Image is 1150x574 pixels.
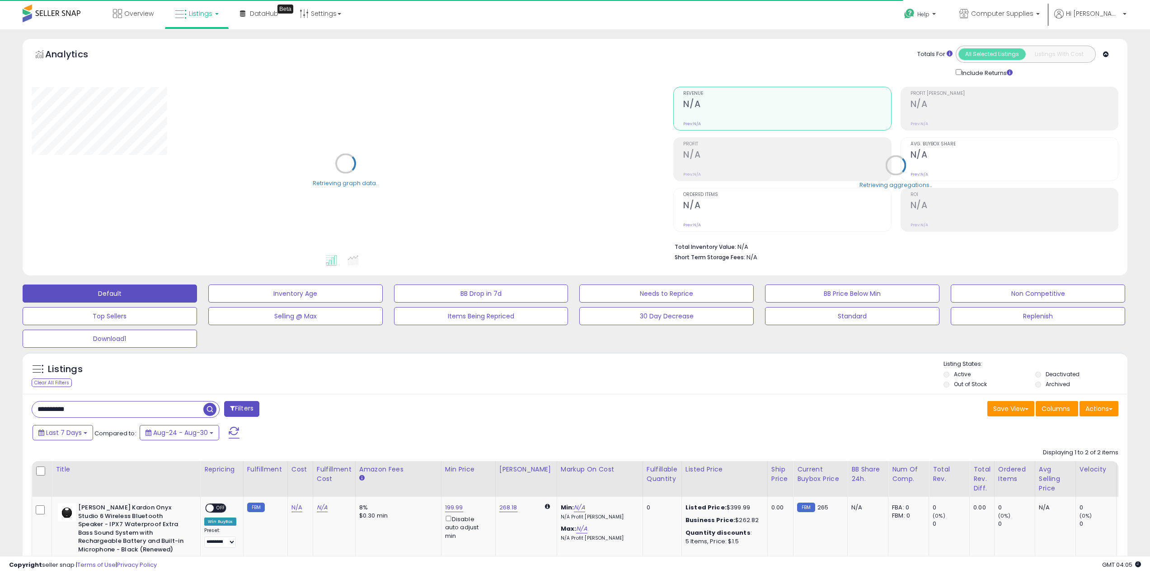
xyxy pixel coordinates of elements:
b: Max: [561,524,577,533]
div: Amazon Fees [359,465,437,474]
a: Hi [PERSON_NAME] [1054,9,1127,29]
div: Clear All Filters [32,378,72,387]
div: Fulfillment Cost [317,465,352,484]
p: N/A Profit [PERSON_NAME] [561,535,636,541]
div: Ordered Items [998,465,1031,484]
button: BB Price Below Min [765,285,939,303]
th: The percentage added to the cost of goods (COGS) that forms the calculator for Min & Max prices. [557,461,643,497]
span: Aug-24 - Aug-30 [153,428,208,437]
div: Repricing [204,465,239,474]
b: Min: [561,503,574,512]
div: $0.30 min [359,512,434,520]
span: Help [917,10,929,18]
button: Default [23,285,197,303]
div: 8% [359,504,434,512]
button: Items Being Repriced [394,307,568,325]
button: Top Sellers [23,307,197,325]
div: $262.82 [685,516,760,524]
span: Hi [PERSON_NAME] [1066,9,1120,18]
a: N/A [317,503,328,512]
div: Ship Price [771,465,789,484]
div: 0 [933,520,969,528]
small: FBM [247,503,265,512]
p: N/A Profit [PERSON_NAME] [561,514,636,520]
span: 265 [817,503,828,512]
div: Displaying 1 to 2 of 2 items [1043,448,1118,457]
small: (0%) [1080,512,1092,519]
div: Min Price [445,465,492,474]
div: seller snap | | [9,561,157,569]
div: Num of Comp. [892,465,925,484]
div: Current Buybox Price [797,465,844,484]
button: Download1 [23,330,197,348]
small: Amazon Fees. [359,474,365,482]
div: Markup on Cost [561,465,639,474]
a: Terms of Use [77,560,116,569]
div: Preset: [204,527,236,548]
button: Columns [1036,401,1078,416]
div: 0 [998,504,1035,512]
label: Deactivated [1046,370,1080,378]
div: $399.99 [685,504,760,512]
div: Retrieving graph data.. [313,179,379,187]
span: Compared to: [94,429,136,438]
div: Totals For [917,50,953,59]
a: Help [897,1,945,29]
span: OFF [214,504,228,512]
span: Computer Supplies [971,9,1033,18]
div: Avg Selling Price [1039,465,1072,493]
span: Listings [189,9,212,18]
div: Fulfillment [247,465,284,474]
div: Include Returns [949,67,1023,78]
b: Business Price: [685,516,735,524]
img: 31OTE8kTDiL._SL40_.jpg [58,504,76,522]
div: 0 [998,520,1035,528]
small: (0%) [998,512,1011,519]
i: Get Help [904,8,915,19]
button: Replenish [951,307,1125,325]
button: Needs to Reprice [579,285,754,303]
a: N/A [291,503,302,512]
strong: Copyright [9,560,42,569]
div: Tooltip anchor [277,5,293,14]
div: [PERSON_NAME] [499,465,553,474]
button: Last 7 Days [33,425,93,440]
a: Privacy Policy [117,560,157,569]
b: Quantity discounts [685,528,751,537]
div: 0 [647,504,675,512]
a: N/A [574,503,585,512]
label: Out of Stock [954,380,987,388]
div: 0 [1080,504,1116,512]
b: [PERSON_NAME] Kardon Onyx Studio 6 Wireless Bluetooth Speaker - IPX7 Waterproof Extra Bass Sound ... [78,504,188,556]
div: 0.00 [973,504,987,512]
button: Aug-24 - Aug-30 [140,425,219,440]
div: Win BuyBox [204,518,236,526]
button: Listings With Cost [1025,48,1093,60]
span: 2025-09-7 04:05 GMT [1102,560,1141,569]
span: DataHub [250,9,278,18]
small: (0%) [933,512,945,519]
div: 0.00 [771,504,786,512]
button: Selling @ Max [208,307,383,325]
div: Fulfillable Quantity [647,465,678,484]
p: Listing States: [943,360,1127,369]
button: Filters [224,401,259,417]
label: Active [954,370,971,378]
button: Inventory Age [208,285,383,303]
label: Archived [1046,380,1070,388]
div: N/A [851,504,881,512]
div: N/A [1039,504,1069,512]
div: FBM: 0 [892,512,922,520]
a: N/A [576,524,587,533]
div: 5 Items, Price: $1.5 [685,537,760,546]
a: 268.18 [499,503,517,512]
h5: Analytics [45,48,106,63]
span: Columns [1042,404,1070,413]
div: Total Rev. Diff. [973,465,990,493]
button: All Selected Listings [958,48,1026,60]
div: : [685,529,760,537]
button: BB Drop in 7d [394,285,568,303]
div: Disable auto adjust min [445,514,488,540]
div: BB Share 24h. [851,465,884,484]
div: Total Rev. [933,465,966,484]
